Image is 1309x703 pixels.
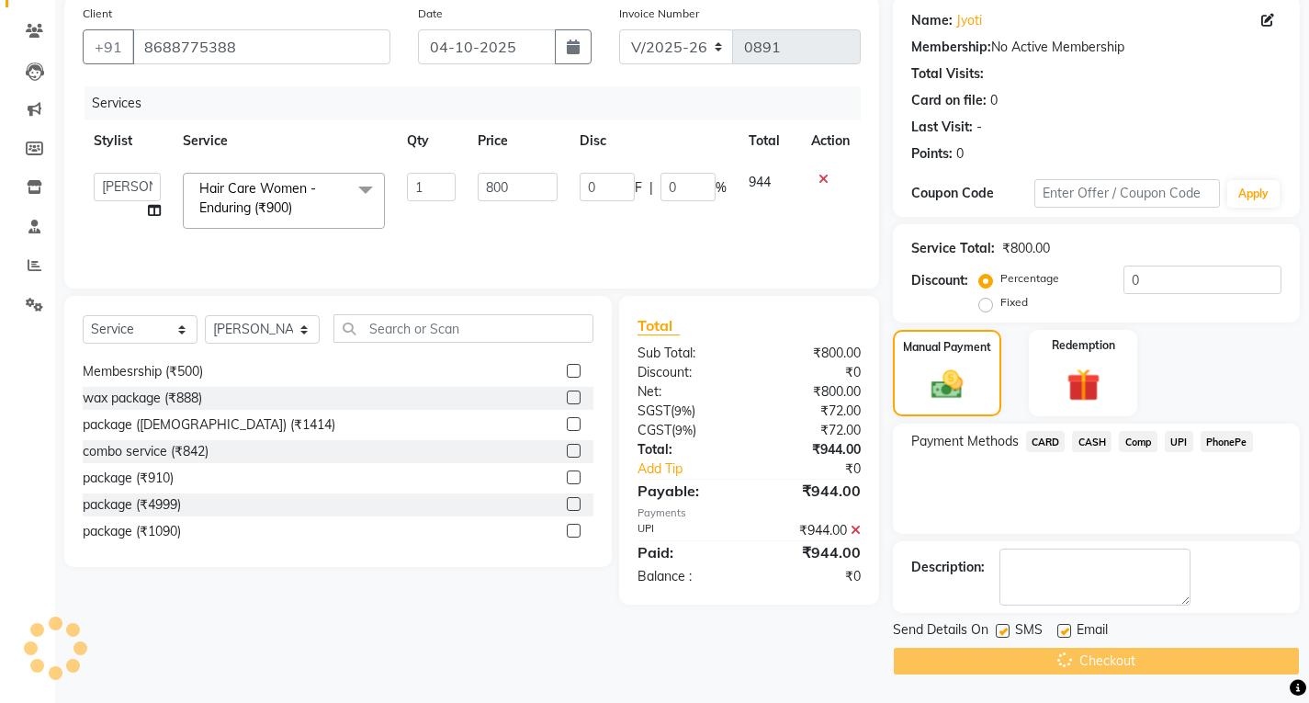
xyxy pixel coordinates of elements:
[83,469,174,488] div: package (₹910)
[956,144,964,164] div: 0
[624,344,749,363] div: Sub Total:
[1015,620,1043,643] span: SMS
[1165,431,1193,452] span: UPI
[638,403,671,419] span: SGST
[738,120,800,162] th: Total
[749,421,874,440] div: ₹72.00
[911,184,1034,203] div: Coupon Code
[83,522,181,541] div: package (₹1090)
[1034,179,1220,208] input: Enter Offer / Coupon Code
[911,558,985,577] div: Description:
[770,459,875,479] div: ₹0
[1026,431,1066,452] span: CARD
[132,29,390,64] input: Search by Name/Mobile/Email/Code
[85,86,875,120] div: Services
[674,403,692,418] span: 9%
[749,440,874,459] div: ₹944.00
[800,120,861,162] th: Action
[172,120,396,162] th: Service
[911,38,991,57] div: Membership:
[749,344,874,363] div: ₹800.00
[911,91,987,110] div: Card on file:
[1077,620,1108,643] span: Email
[749,402,874,421] div: ₹72.00
[903,339,991,356] label: Manual Payment
[292,199,300,216] a: x
[624,521,749,540] div: UPI
[893,620,988,643] span: Send Details On
[418,6,443,22] label: Date
[638,316,680,335] span: Total
[675,423,693,437] span: 9%
[1000,294,1028,311] label: Fixed
[638,422,671,438] span: CGST
[624,363,749,382] div: Discount:
[990,91,998,110] div: 0
[749,363,874,382] div: ₹0
[1072,431,1112,452] span: CASH
[638,505,861,521] div: Payments
[83,442,209,461] div: combo service (₹842)
[749,480,874,502] div: ₹944.00
[83,389,202,408] div: wax package (₹888)
[1201,431,1253,452] span: PhonePe
[1056,365,1111,406] img: _gift.svg
[333,314,593,343] input: Search or Scan
[649,178,653,198] span: |
[911,239,995,258] div: Service Total:
[956,11,982,30] a: Jyoti
[83,495,181,515] div: package (₹4999)
[921,367,973,403] img: _cash.svg
[911,271,968,290] div: Discount:
[1000,270,1059,287] label: Percentage
[624,402,749,421] div: ( )
[624,459,770,479] a: Add Tip
[911,11,953,30] div: Name:
[396,120,466,162] th: Qty
[911,64,984,84] div: Total Visits:
[911,432,1019,451] span: Payment Methods
[624,541,749,563] div: Paid:
[911,118,973,137] div: Last Visit:
[624,440,749,459] div: Total:
[83,29,134,64] button: +91
[624,480,749,502] div: Payable:
[976,118,982,137] div: -
[83,6,112,22] label: Client
[83,415,335,435] div: package ([DEMOGRAPHIC_DATA]) (₹1414)
[911,38,1281,57] div: No Active Membership
[83,362,203,381] div: Membesrship (₹500)
[1119,431,1157,452] span: Comp
[911,144,953,164] div: Points:
[635,178,642,198] span: F
[749,382,874,402] div: ₹800.00
[716,178,727,198] span: %
[624,421,749,440] div: ( )
[624,382,749,402] div: Net:
[749,567,874,586] div: ₹0
[83,120,172,162] th: Stylist
[619,6,699,22] label: Invoice Number
[1052,337,1115,354] label: Redemption
[749,174,771,190] span: 944
[624,567,749,586] div: Balance :
[199,180,316,216] span: Hair Care Women - Enduring (₹900)
[749,541,874,563] div: ₹944.00
[1002,239,1050,258] div: ₹800.00
[569,120,738,162] th: Disc
[1227,180,1280,208] button: Apply
[749,521,874,540] div: ₹944.00
[467,120,569,162] th: Price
